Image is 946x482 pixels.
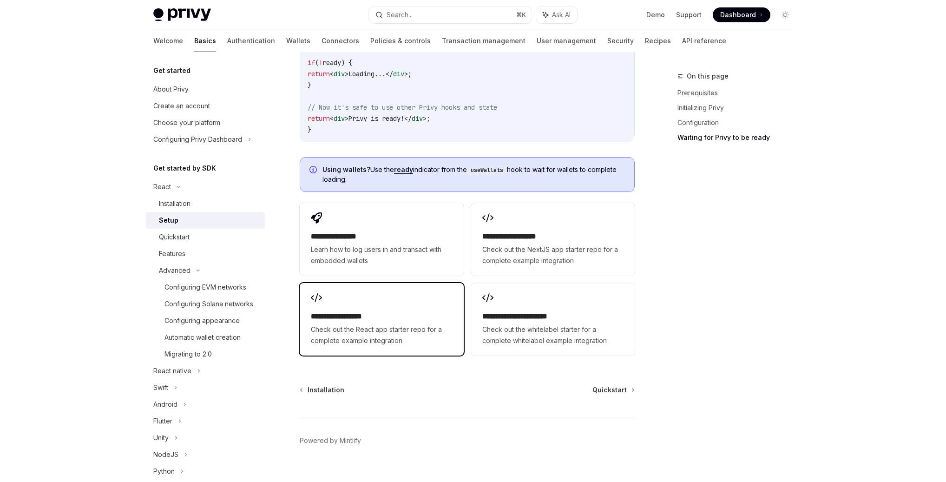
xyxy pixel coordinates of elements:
[677,86,800,100] a: Prerequisites
[153,181,171,192] div: React
[308,103,497,112] span: // Now it's safe to use other Privy hooks and state
[404,70,408,78] span: >
[153,65,191,76] h5: Get started
[471,203,635,276] a: **** **** **** ****Check out the NextJS app starter repo for a complete example integration
[153,466,175,477] div: Python
[370,30,431,52] a: Policies & controls
[607,30,634,52] a: Security
[404,114,412,123] span: </
[442,30,526,52] a: Transaction management
[153,382,168,393] div: Swift
[687,71,729,82] span: On this page
[300,436,361,445] a: Powered by Mintlify
[315,59,319,67] span: (
[146,245,265,262] a: Features
[720,10,756,20] span: Dashboard
[778,7,793,22] button: Toggle dark mode
[301,385,344,395] a: Installation
[592,385,627,395] span: Quickstart
[153,432,169,443] div: Unity
[308,114,330,123] span: return
[146,229,265,245] a: Quickstart
[164,349,212,360] div: Migrating to 2.0
[146,329,265,346] a: Automatic wallet creation
[348,70,386,78] span: Loading...
[471,283,635,356] a: **** **** **** **** ***Check out the whitelabel starter for a complete whitelabel example integra...
[146,312,265,329] a: Configuring appearance
[387,9,413,20] div: Search...
[322,165,625,184] span: Use the indicator from the hook to wait for wallets to complete loading.
[146,346,265,363] a: Migrating to 2.0
[645,30,671,52] a: Recipes
[330,114,334,123] span: <
[311,244,452,266] span: Learn how to log users in and transact with embedded wallets
[536,7,577,23] button: Ask AI
[300,203,463,276] a: **** **** **** *Learn how to log users in and transact with embedded wallets
[677,115,800,130] a: Configuration
[159,198,191,209] div: Installation
[153,117,220,128] div: Choose your platform
[677,100,800,115] a: Initializing Privy
[319,59,322,67] span: !
[159,231,190,243] div: Quickstart
[159,215,178,226] div: Setup
[159,248,185,259] div: Features
[345,70,348,78] span: >
[537,30,596,52] a: User management
[286,30,310,52] a: Wallets
[322,165,370,173] strong: Using wallets?
[592,385,634,395] a: Quickstart
[153,100,210,112] div: Create an account
[308,59,315,67] span: if
[309,166,319,175] svg: Info
[341,59,352,67] span: ) {
[164,315,240,326] div: Configuring appearance
[427,114,430,123] span: ;
[412,114,423,123] span: div
[311,324,452,346] span: Check out the React app starter repo for a complete example integration
[423,114,427,123] span: >
[146,296,265,312] a: Configuring Solana networks
[146,98,265,114] a: Create an account
[164,298,253,310] div: Configuring Solana networks
[146,212,265,229] a: Setup
[146,114,265,131] a: Choose your platform
[146,195,265,212] a: Installation
[322,30,359,52] a: Connectors
[516,11,526,19] span: ⌘ K
[164,282,246,293] div: Configuring EVM networks
[482,324,624,346] span: Check out the whitelabel starter for a complete whitelabel example integration
[682,30,726,52] a: API reference
[153,30,183,52] a: Welcome
[334,114,345,123] span: div
[369,7,532,23] button: Search...⌘K
[153,8,211,21] img: light logo
[308,125,311,134] span: }
[322,59,341,67] span: ready
[308,70,330,78] span: return
[677,130,800,145] a: Waiting for Privy to be ready
[159,265,191,276] div: Advanced
[153,416,172,427] div: Flutter
[334,70,345,78] span: div
[153,449,178,460] div: NodeJS
[164,332,241,343] div: Automatic wallet creation
[308,385,344,395] span: Installation
[467,165,507,175] code: useWallets
[194,30,216,52] a: Basics
[348,114,404,123] span: Privy is ready!
[394,165,413,174] a: ready
[227,30,275,52] a: Authentication
[345,114,348,123] span: >
[330,70,334,78] span: <
[153,84,189,95] div: About Privy
[482,244,624,266] span: Check out the NextJS app starter repo for a complete example integration
[153,365,191,376] div: React native
[308,81,311,89] span: }
[646,10,665,20] a: Demo
[393,70,404,78] span: div
[153,399,177,410] div: Android
[146,279,265,296] a: Configuring EVM networks
[676,10,702,20] a: Support
[408,70,412,78] span: ;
